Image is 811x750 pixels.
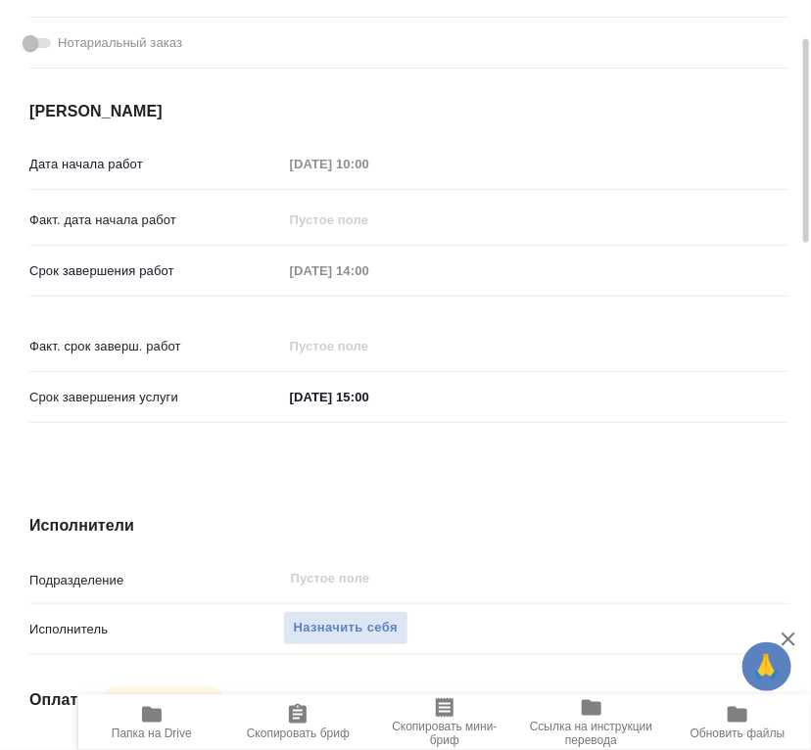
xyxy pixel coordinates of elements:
[113,691,200,708] button: Не оплачена
[530,720,653,747] span: Ссылка на инструкции перевода
[283,611,408,645] button: Назначить себя
[283,383,454,411] input: ✎ Введи что-нибудь
[29,571,283,590] p: Подразделение
[664,695,811,750] button: Обновить файлы
[289,567,743,590] input: Пустое поле
[112,727,192,740] span: Папка на Drive
[29,100,789,123] h4: [PERSON_NAME]
[58,33,182,53] span: Нотариальный заказ
[283,257,454,285] input: Пустое поле
[29,620,283,639] p: Исполнитель
[29,261,283,281] p: Срок завершения работ
[29,688,87,712] h4: Оплата
[283,332,454,360] input: Пустое поле
[691,727,786,740] span: Обновить файлы
[742,642,791,691] button: 🙏
[29,514,789,538] h4: Исполнители
[383,720,506,747] span: Скопировать мини-бриф
[225,695,372,750] button: Скопировать бриф
[518,695,665,750] button: Ссылка на инструкции перевода
[29,337,283,356] p: Факт. срок заверш. работ
[750,646,784,687] span: 🙏
[247,727,350,740] span: Скопировать бриф
[283,150,454,178] input: Пустое поле
[283,206,454,234] input: Пустое поле
[29,155,283,174] p: Дата начала работ
[103,686,223,713] div: Не оплачена
[371,695,518,750] button: Скопировать мини-бриф
[29,211,283,230] p: Факт. дата начала работ
[29,388,283,407] p: Срок завершения услуги
[78,695,225,750] button: Папка на Drive
[294,617,398,639] span: Назначить себя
